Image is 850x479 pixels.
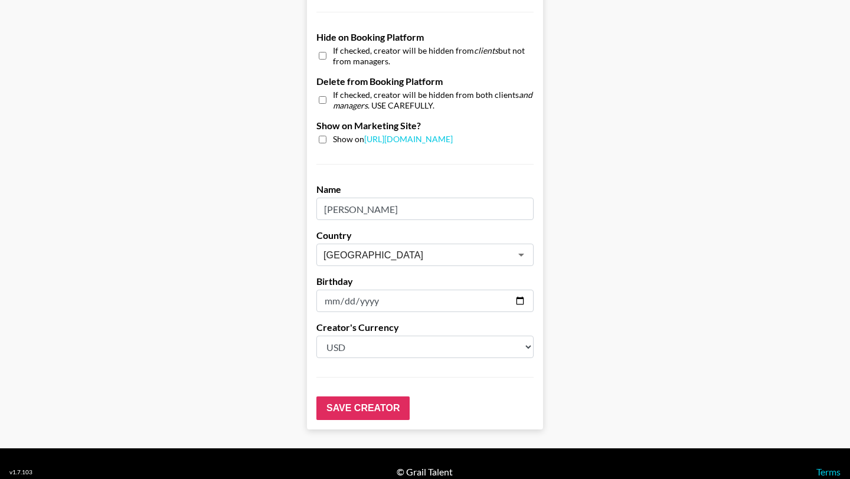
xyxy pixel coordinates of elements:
span: If checked, creator will be hidden from both clients . USE CAREFULLY. [333,90,534,110]
label: Creator's Currency [316,321,534,333]
a: Terms [816,466,841,477]
label: Country [316,229,534,241]
button: Open [513,247,529,263]
div: v 1.7.103 [9,468,32,476]
em: clients [474,45,498,55]
span: Show on [333,134,453,145]
input: Save Creator [316,396,410,420]
em: and managers [333,90,532,110]
span: If checked, creator will be hidden from but not from managers. [333,45,534,66]
label: Name [316,183,534,195]
label: Show on Marketing Site? [316,120,534,132]
label: Delete from Booking Platform [316,76,534,87]
label: Birthday [316,275,534,287]
div: © Grail Talent [397,466,453,478]
a: [URL][DOMAIN_NAME] [364,134,453,144]
label: Hide on Booking Platform [316,31,534,43]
